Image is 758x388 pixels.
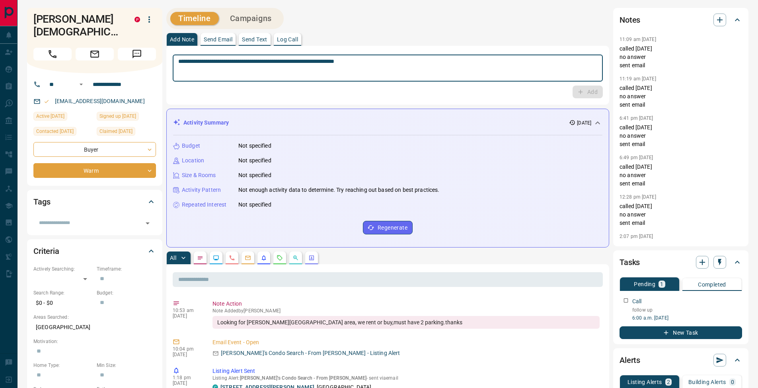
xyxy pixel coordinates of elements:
[620,351,742,370] div: Alerts
[363,221,413,234] button: Regenerate
[577,119,591,127] p: [DATE]
[620,155,653,160] p: 6:49 pm [DATE]
[33,13,123,38] h1: [PERSON_NAME][DEMOGRAPHIC_DATA]
[33,48,72,60] span: Call
[97,289,156,296] p: Budget:
[33,163,156,178] div: Warm
[183,119,229,127] p: Activity Summary
[173,375,201,380] p: 1:18 pm
[118,48,156,60] span: Message
[238,142,271,150] p: Not specified
[36,127,74,135] span: Contacted [DATE]
[620,326,742,339] button: New Task
[97,127,156,138] div: Mon Nov 11 2024
[213,255,219,261] svg: Lead Browsing Activity
[36,112,64,120] span: Active [DATE]
[221,349,400,357] p: [PERSON_NAME]'s Condo Search - From [PERSON_NAME] - Listing Alert
[238,156,271,165] p: Not specified
[33,296,93,310] p: $0 - $0
[55,98,145,104] a: [EMAIL_ADDRESS][DOMAIN_NAME]
[97,112,156,123] div: Sun Nov 10 2024
[33,338,156,345] p: Motivation:
[238,171,271,179] p: Not specified
[33,142,156,157] div: Buyer
[170,37,194,42] p: Add Note
[242,37,267,42] p: Send Text
[173,313,201,319] p: [DATE]
[76,80,86,89] button: Open
[182,142,200,150] p: Budget
[632,306,742,314] p: follow up
[142,218,153,229] button: Open
[44,99,49,104] svg: Email Valid
[212,375,600,381] p: Listing Alert : - sent via email
[97,362,156,369] p: Min Size:
[173,308,201,313] p: 10:53 am
[620,45,742,70] p: called [DATE] no answer sent email
[33,321,156,334] p: [GEOGRAPHIC_DATA]
[620,84,742,109] p: called [DATE] no answer sent email
[731,379,734,385] p: 0
[620,256,640,269] h2: Tasks
[212,316,600,329] div: Looking for [PERSON_NAME][GEOGRAPHIC_DATA] area, we rent or buy,must have 2 parking.thanks
[173,115,602,130] div: Activity Summary[DATE]
[634,281,655,287] p: Pending
[134,17,140,22] div: property.ca
[620,163,742,188] p: called [DATE] no answer sent email
[99,127,133,135] span: Claimed [DATE]
[33,314,156,321] p: Areas Searched:
[33,362,93,369] p: Home Type:
[240,375,367,381] span: [PERSON_NAME]'s Condo Search - From [PERSON_NAME]
[33,195,50,208] h2: Tags
[688,379,726,385] p: Building Alerts
[170,12,219,25] button: Timeline
[33,265,93,273] p: Actively Searching:
[99,112,136,120] span: Signed up [DATE]
[277,37,298,42] p: Log Call
[212,338,600,347] p: Email Event - Open
[261,255,267,261] svg: Listing Alerts
[620,253,742,272] div: Tasks
[33,245,59,257] h2: Criteria
[238,186,440,194] p: Not enough activity data to determine. Try reaching out based on best practices.
[173,352,201,357] p: [DATE]
[97,265,156,273] p: Timeframe:
[245,255,251,261] svg: Emails
[632,314,742,322] p: 6:00 a.m. [DATE]
[33,289,93,296] p: Search Range:
[238,201,271,209] p: Not specified
[620,76,656,82] p: 11:19 am [DATE]
[620,14,640,26] h2: Notes
[182,171,216,179] p: Size & Rooms
[173,346,201,352] p: 10:04 pm
[620,123,742,148] p: called [DATE] no answer sent email
[620,234,653,239] p: 2:07 pm [DATE]
[197,255,203,261] svg: Notes
[212,300,600,308] p: Note Action
[620,10,742,29] div: Notes
[212,367,600,375] p: Listing Alert Sent
[170,255,176,261] p: All
[173,380,201,386] p: [DATE]
[229,255,235,261] svg: Calls
[33,127,93,138] div: Fri Sep 12 2025
[667,379,670,385] p: 2
[632,297,642,306] p: Call
[212,308,600,314] p: Note Added by [PERSON_NAME]
[627,379,662,385] p: Listing Alerts
[182,201,226,209] p: Repeated Interest
[620,194,656,200] p: 12:28 pm [DATE]
[620,37,656,42] p: 11:09 am [DATE]
[698,282,726,287] p: Completed
[308,255,315,261] svg: Agent Actions
[277,255,283,261] svg: Requests
[620,202,742,227] p: called [DATE] no answer sent email
[33,192,156,211] div: Tags
[182,186,221,194] p: Activity Pattern
[76,48,114,60] span: Email
[33,242,156,261] div: Criteria
[33,112,93,123] div: Sat May 10 2025
[182,156,204,165] p: Location
[292,255,299,261] svg: Opportunities
[620,354,640,367] h2: Alerts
